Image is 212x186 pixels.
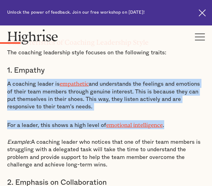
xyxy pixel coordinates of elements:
[199,9,206,16] img: Cross icon
[7,66,205,75] h3: 1. Empathy
[60,80,89,84] a: empathetic
[7,120,205,129] p: For a leader, this shows a high level of .
[7,49,205,57] p: The coaching leadership style focuses on the following traits:
[7,139,31,145] em: Example:
[7,29,58,44] img: Highrise logo
[106,122,163,125] a: emotional intelligence
[7,79,205,111] p: A coaching leader is and understands the feelings and emotions of their team members through genu...
[7,138,205,169] p: A coaching leader who notices that one of their team members is struggling with a delegated task ...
